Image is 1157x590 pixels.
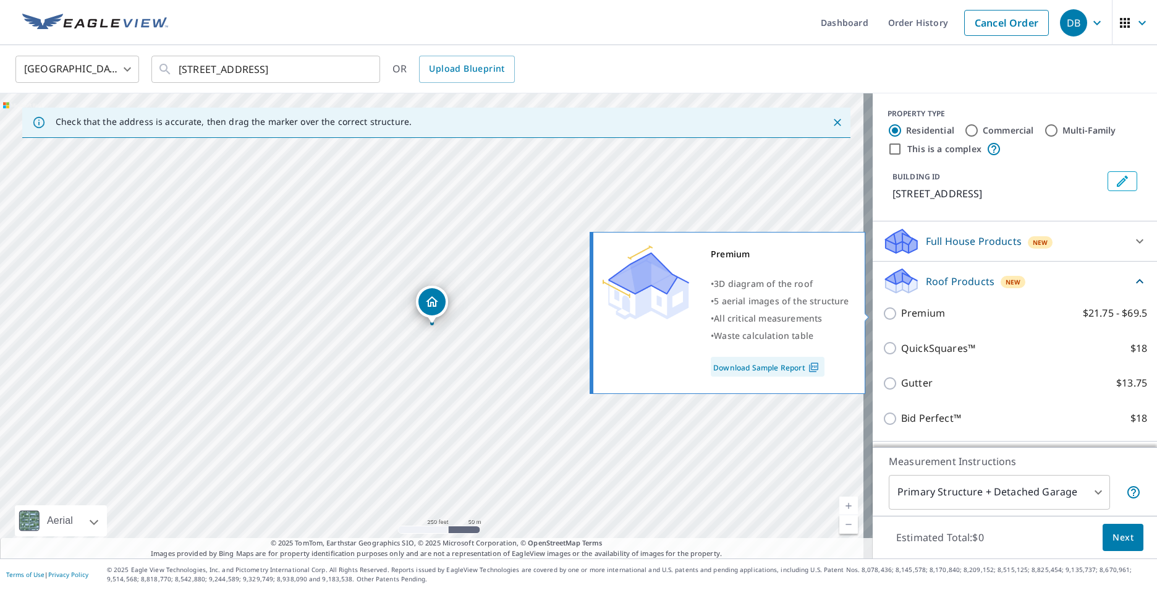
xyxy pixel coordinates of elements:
[711,275,849,293] div: •
[883,267,1147,296] div: Roof ProductsNew
[964,10,1049,36] a: Cancel Order
[22,14,168,32] img: EV Logo
[714,278,813,289] span: 3D diagram of the roof
[179,52,355,87] input: Search by address or latitude-longitude
[711,327,849,344] div: •
[926,234,1022,249] p: Full House Products
[926,274,994,289] p: Roof Products
[805,362,822,373] img: Pdf Icon
[271,538,603,549] span: © 2025 TomTom, Earthstar Geographics SIO, © 2025 Microsoft Corporation, ©
[888,108,1142,119] div: PROPERTY TYPE
[711,293,849,310] div: •
[1062,124,1116,137] label: Multi-Family
[714,330,813,341] span: Waste calculation table
[1060,9,1087,36] div: DB
[714,295,849,307] span: 5 aerial images of the structure
[1006,277,1021,287] span: New
[711,357,824,377] a: Download Sample Report
[603,246,689,320] img: Premium
[901,341,975,356] p: QuickSquares™
[889,454,1141,469] p: Measurement Instructions
[1126,485,1141,500] span: Your report will include the primary structure and a detached garage if one exists.
[1112,530,1134,545] span: Next
[892,186,1103,201] p: [STREET_ADDRESS]
[901,411,961,426] p: Bid Perfect™
[1103,524,1143,552] button: Next
[901,375,933,391] p: Gutter
[392,56,515,83] div: OR
[839,515,858,534] a: Current Level 17, Zoom Out
[711,246,849,263] div: Premium
[711,310,849,327] div: •
[15,52,139,87] div: [GEOGRAPHIC_DATA]
[1130,411,1147,426] p: $18
[883,226,1147,256] div: Full House ProductsNew
[1108,171,1137,191] button: Edit building 1
[1116,375,1147,391] p: $13.75
[829,114,845,130] button: Close
[419,56,514,83] a: Upload Blueprint
[6,570,44,579] a: Terms of Use
[906,124,954,137] label: Residential
[1083,306,1147,321] p: $21.75 - $69.5
[107,565,1151,584] p: © 2025 Eagle View Technologies, Inc. and Pictometry International Corp. All Rights Reserved. Repo...
[56,116,412,127] p: Check that the address is accurate, then drag the marker over the correct structure.
[889,475,1110,510] div: Primary Structure + Detached Garage
[528,538,580,547] a: OpenStreetMap
[429,61,504,77] span: Upload Blueprint
[907,143,981,155] label: This is a complex
[886,524,994,551] p: Estimated Total: $0
[1033,237,1048,247] span: New
[582,538,603,547] a: Terms
[901,306,945,321] p: Premium
[15,505,107,536] div: Aerial
[416,286,448,324] div: Dropped pin, building 1, Residential property, 294 Paradise Ln Jacksboro, TN 37757
[714,312,822,324] span: All critical measurements
[48,570,88,579] a: Privacy Policy
[983,124,1034,137] label: Commercial
[6,571,88,578] p: |
[892,171,940,182] p: BUILDING ID
[43,505,77,536] div: Aerial
[839,497,858,515] a: Current Level 17, Zoom In
[1130,341,1147,356] p: $18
